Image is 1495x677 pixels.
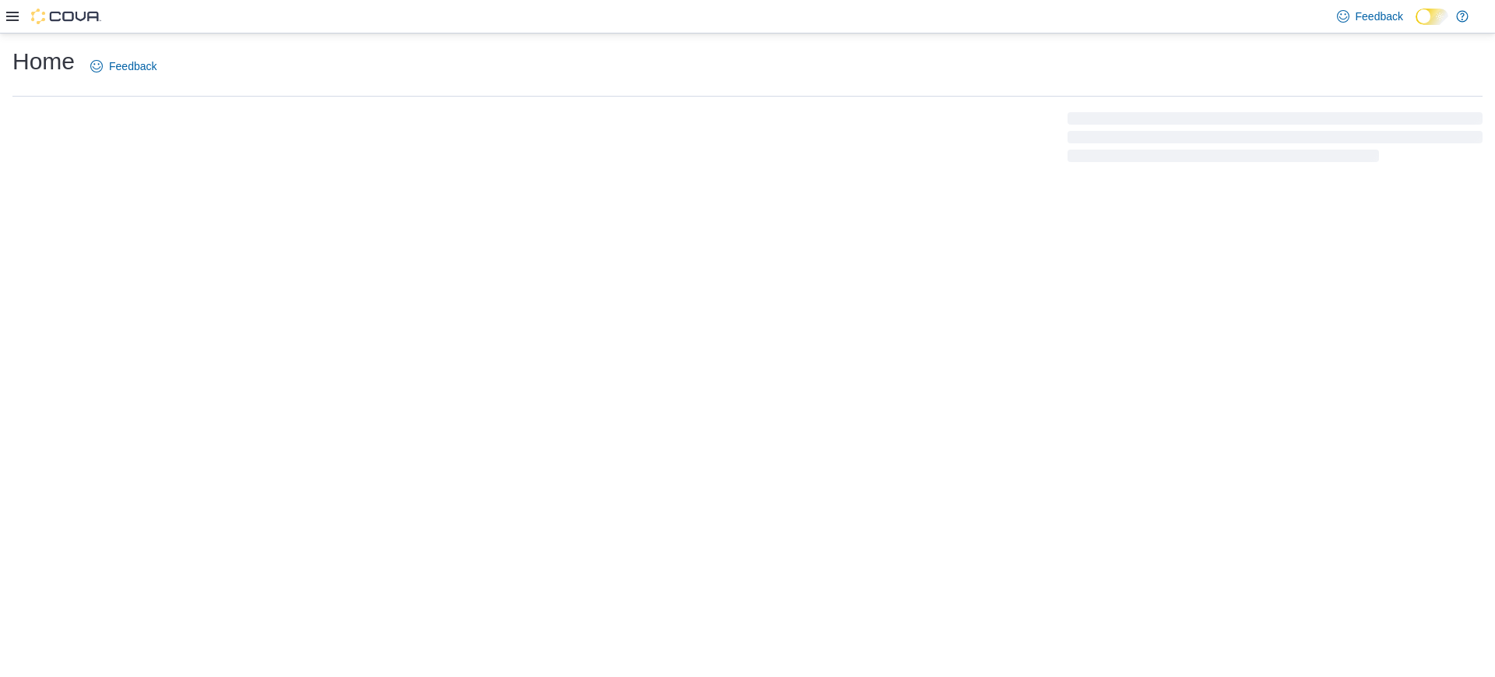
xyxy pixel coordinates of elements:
span: Feedback [1356,9,1403,24]
span: Feedback [109,58,157,74]
input: Dark Mode [1416,9,1448,25]
span: Loading [1068,115,1483,165]
h1: Home [12,46,75,77]
a: Feedback [84,51,163,82]
span: Dark Mode [1416,25,1416,26]
a: Feedback [1331,1,1409,32]
img: Cova [31,9,101,24]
